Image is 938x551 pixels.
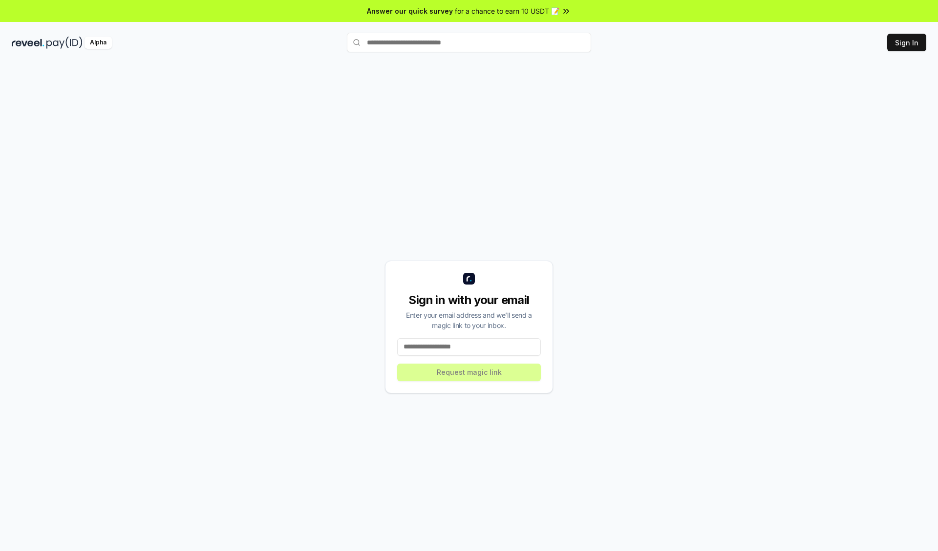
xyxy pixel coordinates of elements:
span: for a chance to earn 10 USDT 📝 [455,6,559,16]
div: Enter your email address and we’ll send a magic link to your inbox. [397,310,541,330]
button: Sign In [887,34,926,51]
div: Sign in with your email [397,292,541,308]
span: Answer our quick survey [367,6,453,16]
img: reveel_dark [12,37,44,49]
img: logo_small [463,273,475,285]
img: pay_id [46,37,83,49]
div: Alpha [85,37,112,49]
